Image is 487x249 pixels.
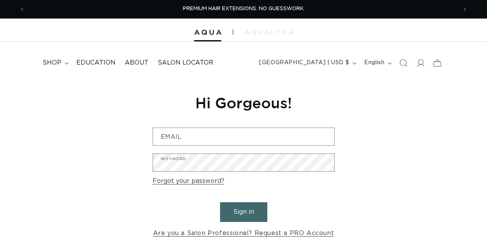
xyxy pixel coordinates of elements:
[153,228,334,239] a: Are you a Salon Professional? Request a PRO Account
[360,56,395,70] button: English
[43,59,61,67] span: shop
[395,55,412,72] summary: Search
[153,128,334,145] input: Email
[153,176,224,187] a: Forgot your password?
[153,93,335,112] h1: Hi Gorgeous!
[259,59,349,67] span: [GEOGRAPHIC_DATA] | USD $
[183,6,305,11] span: PREMIUM HAIR EXTENSIONS. NO GUESSWORK.
[158,59,213,67] span: Salon Locator
[255,56,360,70] button: [GEOGRAPHIC_DATA] | USD $
[456,2,473,17] button: Next announcement
[14,2,31,17] button: Previous announcement
[125,59,148,67] span: About
[245,30,293,34] img: aqualyna.com
[38,54,72,72] summary: shop
[194,30,221,35] img: Aqua Hair Extensions
[364,59,384,67] span: English
[76,59,115,67] span: Education
[120,54,153,72] a: About
[153,54,218,72] a: Salon Locator
[220,202,267,222] button: Sign in
[72,54,120,72] a: Education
